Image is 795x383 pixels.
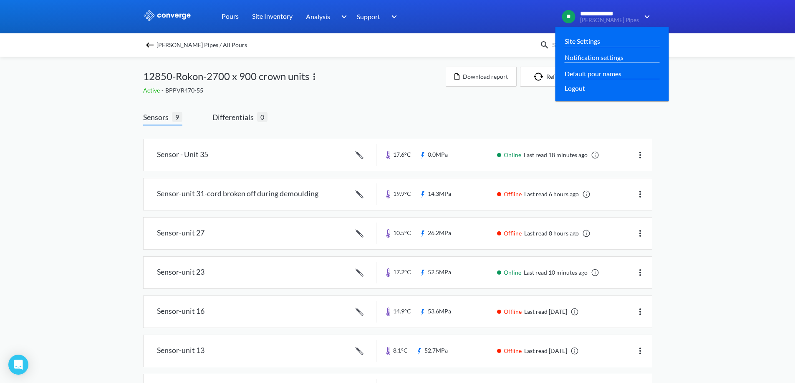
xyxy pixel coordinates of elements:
img: more.svg [309,72,319,82]
img: downArrow.svg [639,12,652,22]
img: downArrow.svg [386,12,399,22]
span: 12850-Rokon-2700 x 900 crown units [143,68,309,84]
a: Notification settings [565,52,623,63]
img: more.svg [635,346,645,356]
button: Download report [446,67,517,87]
img: more.svg [635,228,645,238]
span: Sensors [143,111,172,123]
img: more.svg [635,268,645,278]
span: - [162,87,165,94]
span: Logout [565,83,585,93]
span: Active [143,87,162,94]
img: more.svg [635,307,645,317]
span: 0 [257,112,268,122]
div: BPPVR470-55 [143,86,446,95]
img: downArrow.svg [336,12,349,22]
span: Support [357,11,380,22]
img: icon-file.svg [454,73,459,80]
div: Open Intercom Messenger [8,355,28,375]
img: more.svg [635,150,645,160]
span: [PERSON_NAME] Pipes / All Pours [156,39,247,51]
input: Search for a sensor by name [550,40,651,50]
img: backspace.svg [145,40,155,50]
span: 9 [172,112,182,122]
img: more.svg [635,189,645,199]
img: icon-search.svg [540,40,550,50]
button: Refresh [520,67,580,87]
span: Differentials [212,111,257,123]
span: [PERSON_NAME] Pipes [580,17,639,23]
a: Default pour names [565,68,621,79]
span: Analysis [306,11,330,22]
a: Site Settings [565,36,600,46]
img: logo_ewhite.svg [143,10,192,21]
img: icon-refresh.svg [534,73,546,81]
